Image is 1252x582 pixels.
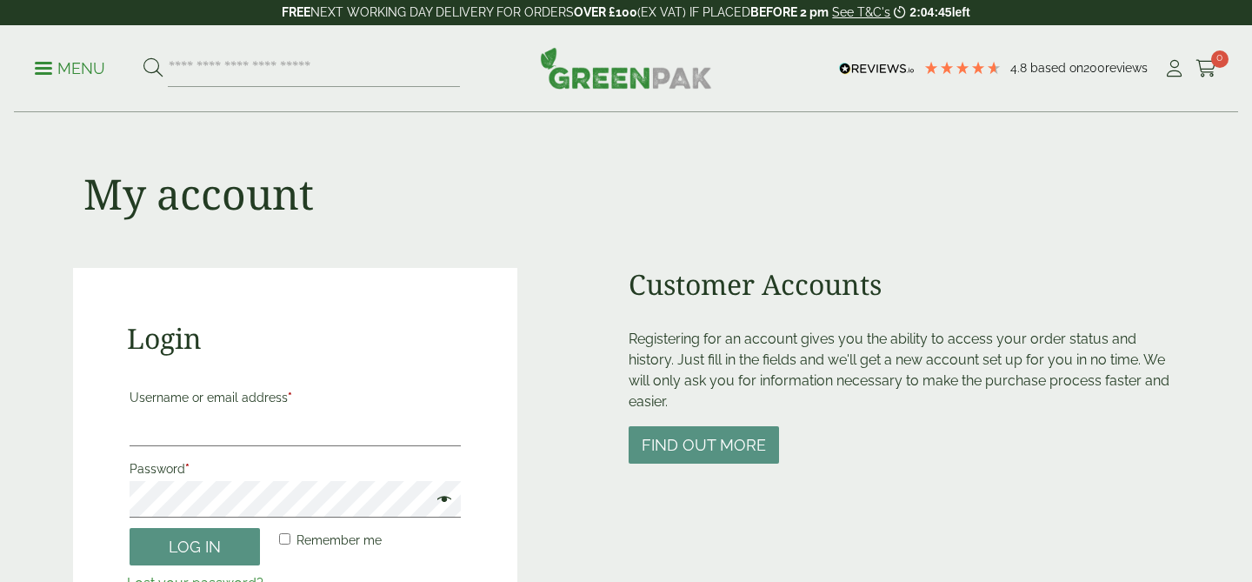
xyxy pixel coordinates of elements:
img: GreenPak Supplies [540,47,712,89]
label: Password [130,457,461,481]
p: Registering for an account gives you the ability to access your order status and history. Just fi... [629,329,1179,412]
strong: BEFORE 2 pm [750,5,829,19]
h2: Customer Accounts [629,268,1179,301]
span: 200 [1083,61,1105,75]
i: Cart [1195,60,1217,77]
i: My Account [1163,60,1185,77]
a: See T&C's [832,5,890,19]
span: 2:04:45 [909,5,951,19]
strong: OVER £100 [574,5,637,19]
input: Remember me [279,533,290,545]
strong: FREE [282,5,310,19]
span: 0 [1211,50,1229,68]
a: 0 [1195,56,1217,82]
span: reviews [1105,61,1148,75]
a: Menu [35,58,105,76]
a: Find out more [629,438,779,454]
button: Log in [130,528,260,565]
span: left [952,5,970,19]
span: Based on [1030,61,1083,75]
label: Username or email address [130,385,461,410]
p: Menu [35,58,105,79]
h1: My account [83,169,314,219]
button: Find out more [629,426,779,464]
img: REVIEWS.io [839,63,915,75]
div: 4.79 Stars [923,60,1002,76]
span: Remember me [296,533,382,547]
h2: Login [127,322,463,355]
span: 4.8 [1010,61,1030,75]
